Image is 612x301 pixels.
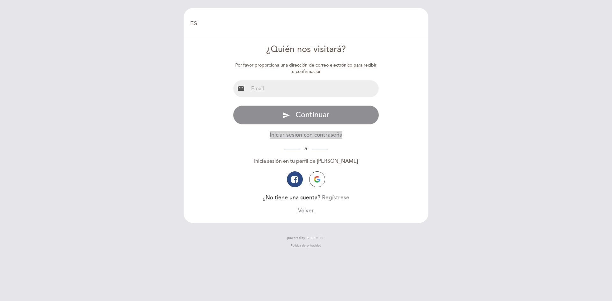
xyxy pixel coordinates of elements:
span: powered by [287,236,305,240]
span: Continuar [295,110,329,119]
img: icon-google.png [314,176,320,183]
input: Email [249,80,379,97]
button: Regístrese [322,194,349,202]
a: Política de privacidad [291,243,321,248]
div: Inicia sesión en tu perfil de [PERSON_NAME] [233,158,379,165]
span: ¿No tiene una cuenta? [263,194,320,201]
button: Iniciar sesión con contraseña [270,131,342,139]
span: ó [300,146,312,152]
i: email [237,84,245,92]
button: send Continuar [233,105,379,125]
div: ¿Quién nos visitará? [233,43,379,56]
a: powered by [287,236,325,240]
img: MEITRE [307,236,325,240]
div: Por favor proporciona una dirección de correo electrónico para recibir tu confirmación [233,62,379,75]
button: Volver [298,207,314,215]
i: send [282,111,290,119]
